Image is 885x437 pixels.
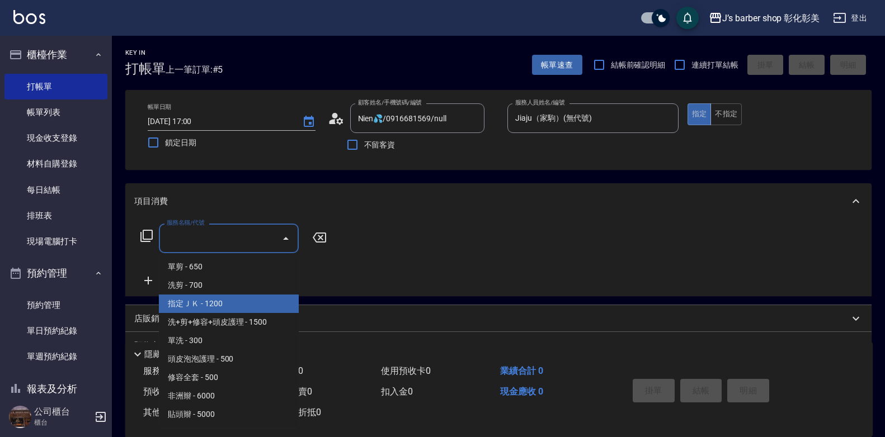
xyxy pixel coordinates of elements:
div: 店販銷售 [125,305,872,332]
div: 項目消費 [125,183,872,219]
p: 店販銷售 [134,313,168,325]
span: 連續打單結帳 [691,59,738,71]
a: 打帳單 [4,74,107,99]
button: J’s barber shop 彰化彰美 [704,7,824,30]
input: YYYY/MM/DD hh:mm [148,112,291,131]
span: 鎖定日期 [165,137,196,149]
a: 預約管理 [4,292,107,318]
span: 修容全套 - 500 [159,368,299,387]
p: 預收卡販賣 [134,340,176,351]
a: 帳單列表 [4,99,107,125]
button: 預約管理 [4,259,107,288]
a: 每日結帳 [4,177,107,203]
a: 單週預約紀錄 [4,344,107,369]
span: 業績合計 0 [500,365,543,376]
p: 項目消費 [134,196,168,207]
a: 排班表 [4,203,107,229]
button: 不指定 [710,103,742,125]
span: 洗+剪+修容+頭皮護理 - 1500 [159,313,299,331]
span: 指定ＪＫ - 1200 [159,294,299,313]
button: Close [277,230,295,248]
button: save [676,7,699,29]
h3: 打帳單 [125,61,166,77]
span: 單洗 - 300 [159,331,299,350]
span: 預收卡販賣 0 [143,386,193,397]
button: Choose date, selected date is 2025-09-13 [295,108,322,135]
button: 指定 [688,103,712,125]
a: 現場電腦打卡 [4,229,107,254]
img: Person [9,406,31,428]
span: 扣入金 0 [381,386,413,397]
div: J’s barber shop 彰化彰美 [722,11,820,25]
span: 單剪 - 650 [159,258,299,276]
button: 櫃檯作業 [4,40,107,69]
button: 登出 [828,8,872,28]
div: 預收卡販賣 [125,332,872,359]
label: 帳單日期 [148,103,171,111]
span: 現金應收 0 [500,386,543,397]
h5: 公司櫃台 [34,406,91,417]
span: 洗剪 - 700 [159,276,299,294]
span: 結帳前確認明細 [611,59,666,71]
span: 其他付款方式 0 [143,407,202,417]
a: 材料自購登錄 [4,151,107,177]
label: 顧客姓名/手機號碼/編號 [358,98,422,107]
a: 單日預約紀錄 [4,318,107,344]
button: 報表及分析 [4,374,107,403]
span: 非洲辮 - 6000 [159,387,299,405]
span: 貼頭辮 - 5000 [159,405,299,424]
label: 服務名稱/代號 [167,218,204,227]
span: 使用預收卡 0 [381,365,431,376]
label: 服務人員姓名/編號 [515,98,564,107]
span: 頭皮泡泡護理 - 500 [159,350,299,368]
p: 隱藏業績明細 [144,349,195,360]
span: 服務消費 0 [143,365,184,376]
span: 不留客資 [364,139,396,151]
h2: Key In [125,49,166,56]
p: 櫃台 [34,417,91,427]
button: 帳單速查 [532,55,582,75]
span: 上一筆訂單:#5 [166,63,223,77]
a: 現金收支登錄 [4,125,107,151]
img: Logo [13,10,45,24]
